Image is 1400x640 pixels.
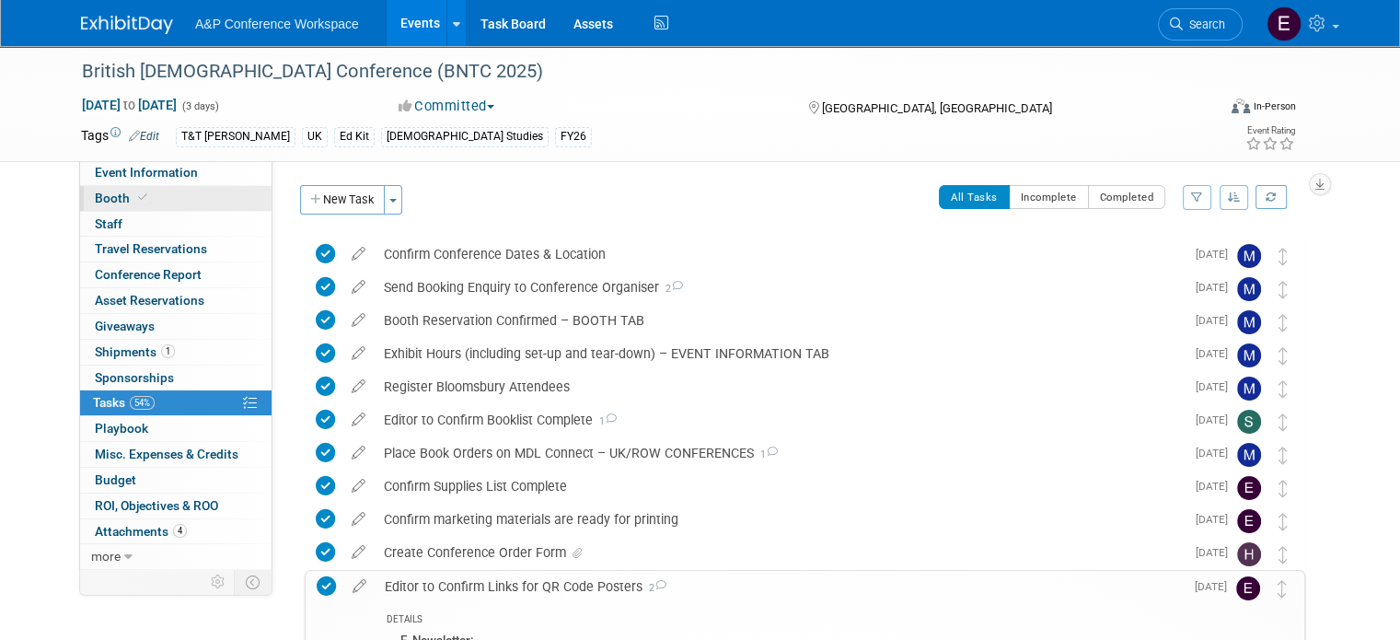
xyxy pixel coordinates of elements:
span: Search [1183,17,1225,31]
span: [DATE] [DATE] [81,97,178,113]
img: Emma Chonofsky [1267,6,1302,41]
a: edit [342,246,375,262]
img: ExhibitDay [81,16,173,34]
span: [DATE] [1196,447,1237,460]
div: Register Bloomsbury Attendees [375,371,1185,402]
img: Hannah Siegel [1237,542,1261,566]
a: Edit [129,130,159,143]
span: 2 [642,582,666,594]
span: A&P Conference Workspace [195,17,359,31]
div: Place Book Orders on MDL Connect – UK/ROW CONFERENCES [375,437,1185,469]
a: Staff [80,212,272,237]
button: Committed [392,97,502,116]
img: Matt Hambridge [1237,343,1261,367]
span: Staff [95,216,122,231]
img: Matt Hambridge [1237,244,1261,268]
span: 1 [161,344,175,358]
a: Refresh [1255,185,1287,209]
img: Sarah Blake [1237,410,1261,434]
img: Emma Chonofsky [1237,509,1261,533]
a: Travel Reservations [80,237,272,262]
div: In-Person [1253,99,1296,113]
div: Ed Kit [334,127,375,146]
a: edit [342,279,375,296]
a: edit [342,412,375,428]
div: Editor to Confirm Booklist Complete [375,404,1185,436]
td: Tags [81,126,159,147]
div: Confirm Conference Dates & Location [375,239,1185,270]
button: New Task [300,185,385,215]
span: [DATE] [1196,513,1237,526]
div: Send Booking Enquiry to Conference Organiser [375,272,1185,303]
span: Giveaways [95,319,155,333]
i: Move task [1279,314,1288,332]
span: [DATE] [1196,347,1237,360]
a: edit [342,478,375,495]
div: Create Conference Order Form [375,537,1185,568]
a: Playbook [80,416,272,441]
span: Sponsorships [95,370,174,385]
button: All Tasks [939,185,1010,209]
img: Emma Chonofsky [1237,476,1261,500]
a: Giveaways [80,314,272,339]
span: [DATE] [1196,546,1237,559]
span: Booth [95,191,151,205]
i: Move task [1279,347,1288,365]
span: [DATE] [1196,281,1237,294]
a: Shipments1 [80,340,272,365]
span: 1 [593,415,617,427]
a: Search [1158,8,1243,41]
a: Budget [80,468,272,493]
i: Move task [1279,281,1288,298]
div: Confirm Supplies List Complete [375,471,1185,502]
i: Move task [1279,513,1288,530]
span: more [91,549,121,564]
a: Attachments4 [80,519,272,544]
i: Move task [1278,580,1287,598]
a: Conference Report [80,262,272,287]
i: Booth reservation complete [138,192,147,203]
a: edit [343,578,376,595]
span: [DATE] [1196,248,1237,261]
span: 1 [754,448,778,460]
span: Tasks [93,395,155,410]
span: ROI, Objectives & ROO [95,498,218,513]
a: more [80,544,272,569]
span: [DATE] [1196,413,1237,426]
span: Playbook [95,421,148,436]
div: T&T [PERSON_NAME] [176,127,295,146]
a: edit [342,312,375,329]
span: [GEOGRAPHIC_DATA], [GEOGRAPHIC_DATA] [822,101,1052,115]
span: Budget [95,472,136,487]
a: Booth [80,186,272,211]
a: edit [342,445,375,461]
span: Event Information [95,165,198,180]
a: edit [342,544,375,561]
span: [DATE] [1196,480,1237,493]
img: Format-Inperson.png [1232,99,1250,113]
a: Misc. Expenses & Credits [80,442,272,467]
a: edit [342,345,375,362]
div: Exhibit Hours (including set-up and tear-down) – EVENT INFORMATION TAB [375,338,1185,369]
span: Travel Reservations [95,241,207,256]
span: to [121,98,138,112]
a: Sponsorships [80,366,272,390]
span: Asset Reservations [95,293,204,308]
i: Move task [1279,480,1288,497]
div: UK [302,127,328,146]
a: ROI, Objectives & ROO [80,494,272,518]
i: Move task [1279,447,1288,464]
a: Tasks54% [80,390,272,415]
button: Incomplete [1009,185,1089,209]
span: [DATE] [1195,580,1236,593]
a: Asset Reservations [80,288,272,313]
a: edit [342,511,375,528]
div: [DEMOGRAPHIC_DATA] Studies [381,127,549,146]
img: Emma Chonofsky [1236,576,1260,600]
span: Attachments [95,524,187,539]
div: FY26 [555,127,592,146]
i: Move task [1279,380,1288,398]
span: 54% [130,396,155,410]
img: Matt Hambridge [1237,443,1261,467]
span: (3 days) [180,100,219,112]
